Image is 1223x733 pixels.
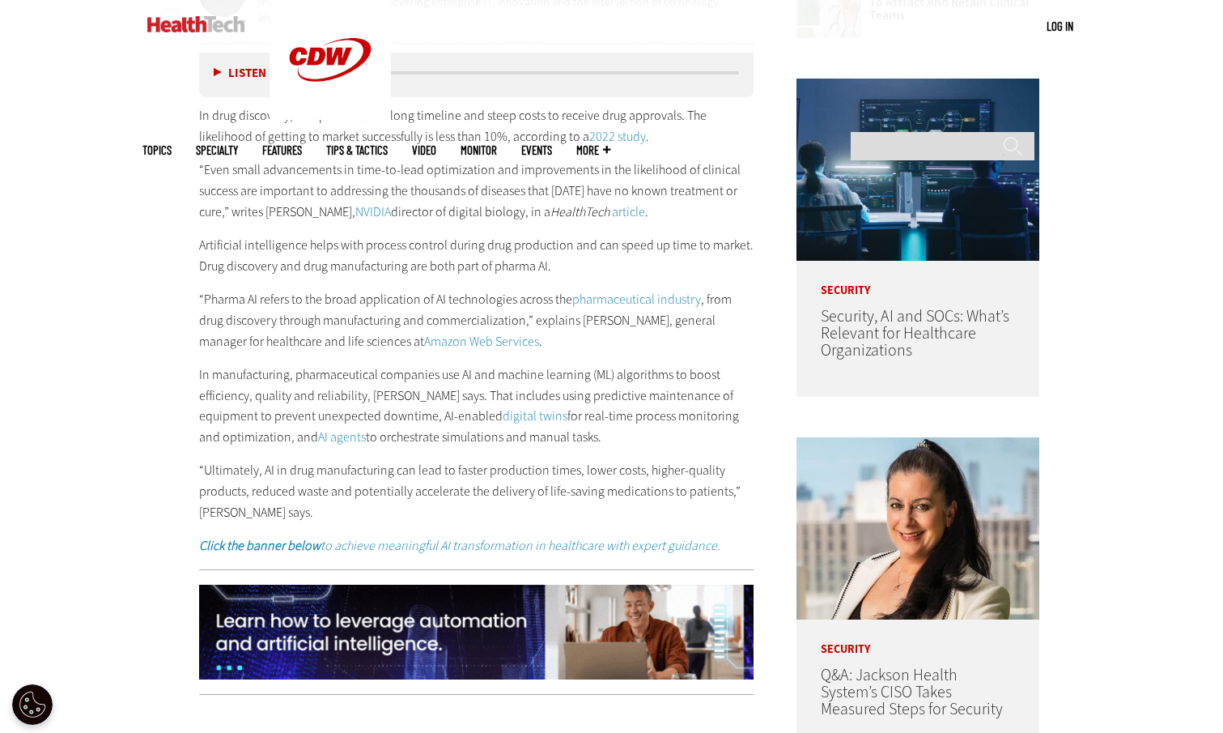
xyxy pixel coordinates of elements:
span: More [576,144,610,156]
img: security team in high-tech computer room [796,79,1039,261]
a: NVIDIA [355,203,391,220]
em: HealthTech [550,203,609,220]
p: Security [796,261,1039,296]
span: Topics [142,144,172,156]
a: digital twins [503,407,567,424]
span: Specialty [196,144,238,156]
a: Events [521,144,552,156]
button: Open Preferences [12,684,53,725]
img: Connie Barrera [796,437,1039,620]
p: Artificial intelligence helps with process control during drug production and can speed up time t... [199,235,754,276]
em: . [645,203,648,220]
a: MonITor [461,144,497,156]
p: Security [796,620,1039,655]
strong: Click the banner below [199,537,321,554]
a: Video [412,144,436,156]
div: User menu [1047,18,1073,35]
img: Home [147,16,245,32]
p: “Pharma AI refers to the broad application of AI technologies across the , from drug discovery th... [199,289,754,352]
p: In manufacturing, pharmaceutical companies use AI and machine learning (ML) algorithms to boost e... [199,364,754,447]
div: Cookie Settings [12,684,53,725]
a: Tips & Tactics [326,144,388,156]
p: “Ultimately, AI in drug manufacturing can lead to faster production times, lower costs, higher-qu... [199,460,754,522]
a: Click the banner belowto achieve meaningful AI transformation in healthcare with expert guidance. [199,537,720,554]
a: Features [262,144,302,156]
a: Security, AI and SOCs: What’s Relevant for Healthcare Organizations [821,305,1009,361]
img: ft-digitalgovt-q424-animated-desktop [199,585,754,680]
a: pharmaceutical industry [572,291,701,308]
a: Amazon Web Services [424,333,539,350]
a: Q&A: Jackson Health System’s CISO Takes Measured Steps for Security [821,664,1003,720]
p: “Even small advancements in time-to-lead optimization and improvements in the likelihood of clini... [199,160,754,222]
a: AI agents [318,428,366,445]
a: article [612,203,645,220]
em: to achieve meaningful AI transformation in healthcare with expert guidance. [199,537,720,554]
a: CDW [270,107,391,124]
a: Log in [1047,19,1073,33]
